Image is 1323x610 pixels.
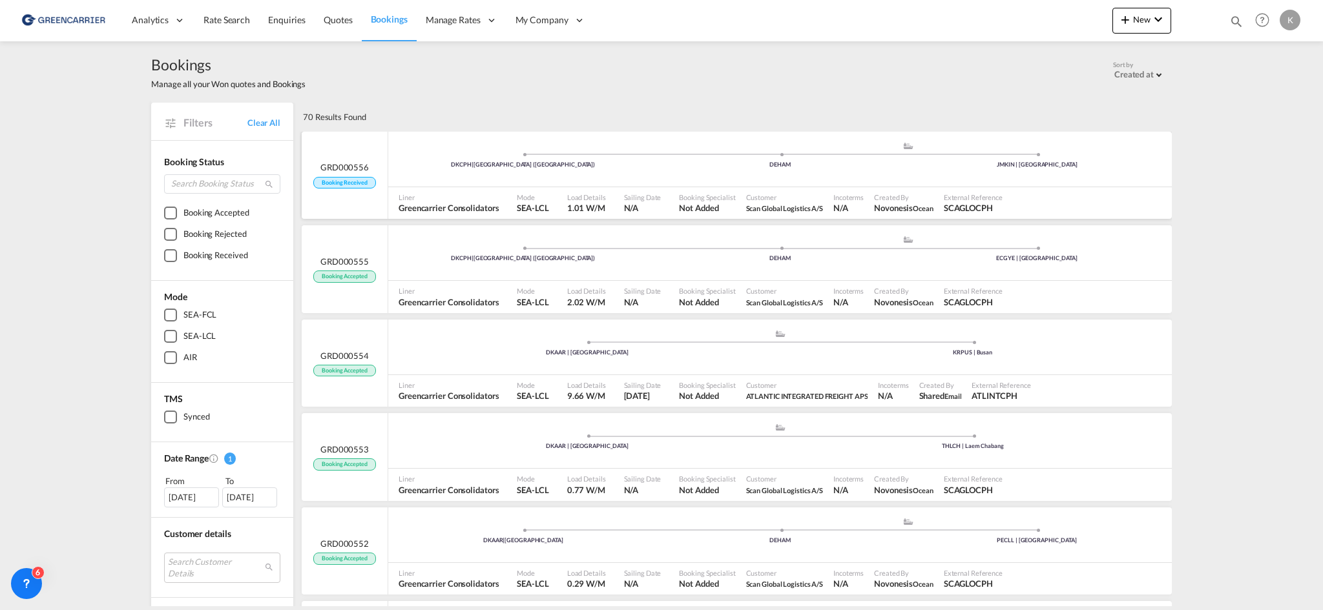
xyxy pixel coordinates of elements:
[313,365,375,377] span: Booking Accepted
[164,156,280,168] div: Booking Status
[151,78,306,90] span: Manage all your Won quotes and Bookings
[399,568,499,578] span: Liner
[399,578,499,589] span: Greencarrier Consolidators
[164,393,183,404] span: TMS
[567,391,605,401] span: 9.66 W/M
[746,192,824,202] span: Customer
[313,553,375,565] span: Booking Accepted
[833,578,848,589] div: N/A
[395,536,652,545] div: DKAAR [GEOGRAPHIC_DATA]
[1113,60,1133,69] span: Sort by
[679,484,735,496] span: Not Added
[624,390,661,402] span: 18 Oct 2025
[517,286,548,296] span: Mode
[652,161,909,169] div: DEHAM
[913,486,933,494] span: Ocean
[320,350,369,361] span: GRD000554
[164,156,224,167] span: Booking Status
[1280,10,1300,30] div: K
[517,296,548,308] span: SEA-LCL
[833,484,848,496] div: N/A
[183,330,216,343] div: SEA-LCL
[567,203,605,213] span: 1.01 W/M
[567,578,605,589] span: 0.29 W/M
[944,296,1003,308] span: SCAGLOCPH
[746,484,824,496] span: Scan Global Logistics A/S
[567,286,606,296] span: Load Details
[517,578,548,589] span: SEA-LCL
[567,568,606,578] span: Load Details
[302,507,1172,595] div: GRD000552 Booking Accepted Port of OriginAarhus assets/icons/custom/ship-fill.svgassets/icons/cus...
[399,286,499,296] span: Liner
[874,296,933,308] span: Novonesis Ocean
[624,380,661,390] span: Sailing Date
[567,474,606,483] span: Load Details
[878,390,893,402] div: N/A
[1114,69,1154,79] div: Created at
[567,380,606,390] span: Load Details
[746,286,824,296] span: Customer
[913,204,933,212] span: Ocean
[472,161,474,168] span: |
[878,380,908,390] span: Incoterms
[395,161,652,169] div: DKCPH [GEOGRAPHIC_DATA] ([GEOGRAPHIC_DATA])
[517,474,548,483] span: Mode
[517,484,548,496] span: SEA-LCL
[908,161,1165,169] div: JMKIN | [GEOGRAPHIC_DATA]
[773,424,788,431] md-icon: assets/icons/custom/ship-fill.svg
[874,474,933,483] span: Created By
[503,536,505,544] span: |
[624,202,661,214] span: N/A
[780,349,1166,357] div: KRPUS | Busan
[913,298,933,307] span: Ocean
[746,298,824,307] span: Scan Global Logistics A/S
[679,296,735,308] span: Not Added
[320,443,369,455] span: GRD000553
[874,192,933,202] span: Created By
[944,484,1003,496] span: SCAGLOCPH
[833,568,864,578] span: Incoterms
[164,474,221,487] div: From
[516,14,568,26] span: My Company
[183,309,216,321] div: SEA-FCL
[679,202,735,214] span: Not Added
[426,14,481,26] span: Manage Rates
[517,568,548,578] span: Mode
[1229,14,1244,28] md-icon: icon-magnify
[874,578,933,589] span: Novonesis Ocean
[324,14,352,25] span: Quotes
[908,254,1165,263] div: ECGYE | [GEOGRAPHIC_DATA]
[517,380,548,390] span: Mode
[679,192,735,202] span: Booking Specialist
[164,452,209,463] span: Date Range
[746,380,868,390] span: Customer
[320,161,369,173] span: GRD000556
[901,236,916,243] md-icon: assets/icons/custom/ship-fill.svg
[164,291,187,302] span: Mode
[164,474,280,507] span: From To [DATE][DATE]
[624,192,661,202] span: Sailing Date
[773,330,788,337] md-icon: assets/icons/custom/ship-fill.svg
[268,14,306,25] span: Enquiries
[399,484,499,496] span: Greencarrier Consolidators
[874,202,933,214] span: Novonesis Ocean
[874,286,933,296] span: Created By
[746,296,824,308] span: Scan Global Logistics A/S
[151,54,306,75] span: Bookings
[679,380,735,390] span: Booking Specialist
[624,578,661,589] span: N/A
[164,309,280,321] md-checkbox: SEA-FCL
[679,568,735,578] span: Booking Specialist
[313,270,375,283] span: Booking Accepted
[944,286,1003,296] span: External Reference
[264,179,274,189] md-icon: icon-magnify
[679,390,735,402] span: Not Added
[746,568,824,578] span: Customer
[517,192,548,202] span: Mode
[164,351,280,364] md-checkbox: AIR
[302,225,1172,313] div: GRD000555 Booking Accepted Port of OriginCopenhagen (Kobenhavn) assets/icons/custom/ship-fill.svg...
[944,474,1003,483] span: External Reference
[19,6,107,35] img: b0b18ec08afe11efb1d4932555f5f09d.png
[1151,12,1166,27] md-icon: icon-chevron-down
[624,568,661,578] span: Sailing Date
